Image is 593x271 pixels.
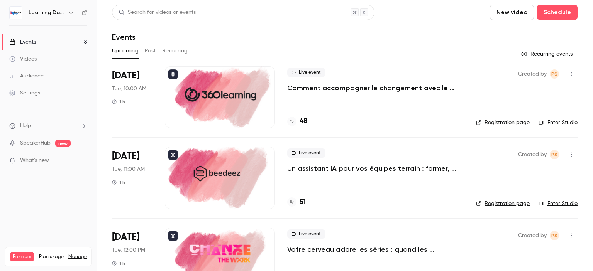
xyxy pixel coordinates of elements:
[551,150,557,159] span: PS
[96,45,118,50] div: Mots-clés
[20,122,31,130] span: Help
[20,139,51,147] a: SpeakerHub
[12,12,19,19] img: logo_orange.svg
[145,45,156,57] button: Past
[476,119,530,126] a: Registration page
[490,5,534,20] button: New video
[539,200,578,207] a: Enter Studio
[39,254,64,260] span: Plan usage
[162,45,188,57] button: Recurring
[537,5,578,20] button: Schedule
[9,72,44,80] div: Audience
[551,69,557,79] span: PS
[287,197,306,207] a: 51
[287,83,464,93] a: Comment accompagner le changement avec le skills-based learning ?
[78,157,87,164] iframe: Noticeable Trigger
[112,179,125,185] div: 1 h
[9,89,40,97] div: Settings
[20,157,49,165] span: What's new
[112,260,125,266] div: 1 h
[112,99,125,105] div: 1 h
[287,148,325,158] span: Live event
[112,246,145,254] span: Tue, 12:00 PM
[551,231,557,240] span: PS
[29,9,65,17] h6: Learning Days
[12,20,19,26] img: website_grey.svg
[40,45,59,50] div: Domaine
[22,12,38,19] div: v 4.0.25
[287,229,325,239] span: Live event
[476,200,530,207] a: Registration page
[518,48,578,60] button: Recurring events
[287,245,464,254] a: Votre cerveau adore les séries : quand les neurosciences rencontrent la formation
[112,231,139,243] span: [DATE]
[9,122,87,130] li: help-dropdown-opener
[55,140,71,147] span: new
[112,85,146,93] span: Tue, 10:00 AM
[31,45,37,51] img: tab_domain_overview_orange.svg
[287,116,307,126] a: 48
[112,165,145,173] span: Tue, 11:00 AM
[539,119,578,126] a: Enter Studio
[9,55,37,63] div: Videos
[287,68,325,77] span: Live event
[112,32,136,42] h1: Events
[300,116,307,126] h4: 48
[112,66,152,128] div: Oct 7 Tue, 10:00 AM (Europe/Paris)
[300,197,306,207] h4: 51
[112,150,139,162] span: [DATE]
[88,45,94,51] img: tab_keywords_by_traffic_grey.svg
[518,150,547,159] span: Created by
[550,150,559,159] span: Prad Selvarajah
[518,231,547,240] span: Created by
[550,69,559,79] span: Prad Selvarajah
[550,231,559,240] span: Prad Selvarajah
[68,254,87,260] a: Manage
[20,20,87,26] div: Domaine: [DOMAIN_NAME]
[10,7,22,19] img: Learning Days
[287,164,464,173] a: Un assistant IA pour vos équipes terrain : former, accompagner et transformer l’expérience apprenant
[10,252,34,261] span: Premium
[9,38,36,46] div: Events
[112,147,152,209] div: Oct 7 Tue, 11:00 AM (Europe/Paris)
[112,69,139,82] span: [DATE]
[518,69,547,79] span: Created by
[119,8,196,17] div: Search for videos or events
[112,45,139,57] button: Upcoming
